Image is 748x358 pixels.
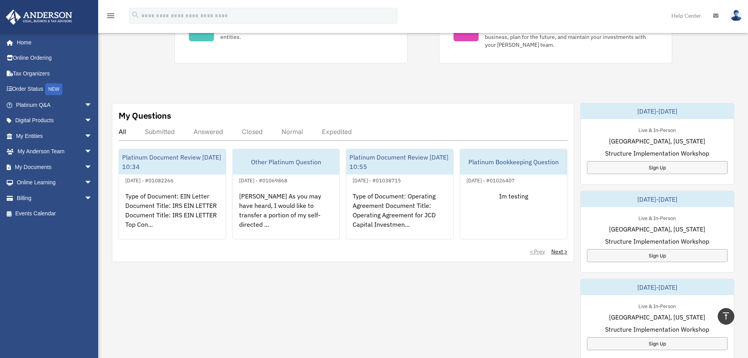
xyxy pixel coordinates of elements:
a: Digital Productsarrow_drop_down [5,113,104,129]
span: arrow_drop_down [84,159,100,175]
a: Events Calendar [5,206,104,222]
i: menu [106,11,115,20]
img: User Pic [730,10,742,21]
a: Platinum Q&Aarrow_drop_down [5,97,104,113]
a: Platinum Bookkeeping Question[DATE] - #01026407Im testing [460,149,567,239]
div: Platinum Bookkeeping Question [460,149,567,174]
div: Normal [282,128,303,136]
i: vertical_align_top [721,311,731,321]
a: Next > [551,248,567,255]
div: [DATE] - #01082266 [119,176,180,184]
div: Live & In-Person [632,213,682,222]
a: Billingarrow_drop_down [5,190,104,206]
div: [DATE] - #01038715 [346,176,407,184]
div: Expedited [322,128,352,136]
div: [PERSON_NAME] As you may have heard, I would like to transfer a portion of my self-directed ... [233,185,340,246]
div: Live & In-Person [632,125,682,134]
div: Submitted [145,128,175,136]
span: arrow_drop_down [84,113,100,129]
div: Closed [242,128,263,136]
div: Answered [194,128,223,136]
span: Structure Implementation Workshop [605,325,709,334]
a: Platinum Document Review [DATE] 10:34[DATE] - #01082266Type of Document: EIN Letter Document Titl... [119,149,226,239]
span: arrow_drop_down [84,97,100,113]
div: NEW [45,83,62,95]
span: arrow_drop_down [84,128,100,144]
div: [DATE]-[DATE] [581,103,734,119]
span: arrow_drop_down [84,190,100,206]
a: My Entitiesarrow_drop_down [5,128,104,144]
a: My Anderson Teamarrow_drop_down [5,144,104,160]
span: arrow_drop_down [84,144,100,160]
div: All [119,128,126,136]
span: [GEOGRAPHIC_DATA], [US_STATE] [609,136,705,146]
span: arrow_drop_down [84,175,100,191]
span: Structure Implementation Workshop [605,237,709,246]
div: Live & In-Person [632,301,682,310]
span: [GEOGRAPHIC_DATA], [US_STATE] [609,312,705,322]
div: [DATE]-[DATE] [581,279,734,295]
div: [DATE] - #01069868 [233,176,294,184]
a: My Documentsarrow_drop_down [5,159,104,175]
a: Online Ordering [5,50,104,66]
div: My Questions [119,110,171,121]
a: Platinum Document Review [DATE] 10:55[DATE] - #01038715Type of Document: Operating Agreement Docu... [346,149,454,239]
a: Order StatusNEW [5,81,104,97]
div: Other Platinum Question [233,149,340,174]
a: Other Platinum Question[DATE] - #01069868[PERSON_NAME] As you may have heard, I would like to tra... [232,149,340,239]
a: Tax Organizers [5,66,104,81]
a: menu [106,14,115,20]
a: Sign Up [587,249,728,262]
a: Online Learningarrow_drop_down [5,175,104,191]
a: Home [5,35,100,50]
div: Platinum Document Review [DATE] 10:34 [119,149,226,174]
a: vertical_align_top [718,308,734,325]
span: Structure Implementation Workshop [605,149,709,158]
div: Type of Document: Operating Agreement Document Title: Operating Agreement for JCD Capital Investm... [346,185,453,246]
i: search [131,11,140,19]
div: [DATE] - #01026407 [460,176,521,184]
a: Sign Up [587,337,728,350]
div: Im testing [460,185,567,246]
img: Anderson Advisors Platinum Portal [4,9,75,25]
div: [DATE]-[DATE] [581,191,734,207]
a: Sign Up [587,161,728,174]
div: Platinum Document Review [DATE] 10:55 [346,149,453,174]
span: [GEOGRAPHIC_DATA], [US_STATE] [609,224,705,234]
div: Type of Document: EIN Letter Document Title: IRS EIN LETTER Document Title: IRS EIN LETTER Top Co... [119,185,226,246]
